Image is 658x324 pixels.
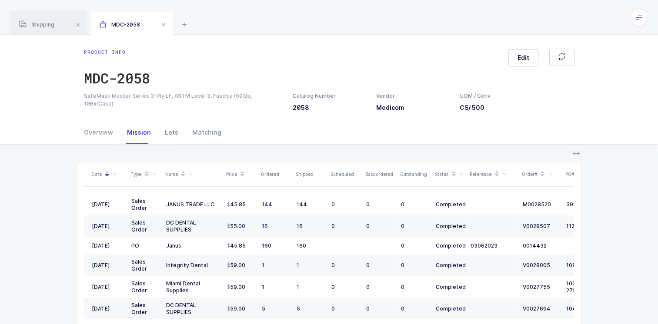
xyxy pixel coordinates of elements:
div: Scheduled [331,171,360,178]
h3: Medicom [376,103,449,112]
div: 1 [262,262,290,269]
span: Edit [518,53,529,62]
div: Reference [470,167,517,182]
span: 59.00 [227,262,245,269]
div: Backordered [365,171,395,178]
div: Ordered [261,171,291,178]
div: 0 [366,262,394,269]
div: Completed [436,223,464,230]
div: 0 [331,262,359,269]
div: 5 [297,305,324,312]
div: Vendor [376,92,449,100]
div: 160 [297,242,324,249]
span: 45.85 [227,201,246,208]
div: DC DENTAL SUPPLIES [166,302,220,316]
span: V0027755 [523,284,550,291]
span: 55.00 [227,223,245,230]
span: 10873 [566,262,583,268]
span: 45.85 [227,242,246,249]
div: Overview [84,121,120,144]
h3: CS [460,103,491,112]
span: 59.00 [227,305,245,312]
div: PO [131,242,159,249]
span: V0027694 [523,305,551,312]
div: 5 [262,305,290,312]
div: Sales Order [131,198,159,212]
div: 1 [262,284,290,291]
div: Type [130,167,160,182]
span: M0028520 [523,201,551,208]
div: [DATE] [92,305,124,312]
div: 0 [331,284,359,291]
span: 59.00 [227,284,245,291]
div: 0 [366,223,394,230]
span: 104749 [566,305,587,312]
div: [DATE] [92,284,124,291]
div: Matching [185,121,221,144]
div: Name [165,167,221,182]
div: Completed [436,305,464,312]
div: Product info [84,49,150,56]
div: DC DENTAL SUPPLIES [166,219,220,233]
div: [DATE] [92,242,124,249]
div: 0 [401,284,429,291]
div: Date [91,167,125,182]
div: Price [226,167,256,182]
div: Miami Dental Supplies [166,280,220,294]
div: Completed [436,262,464,269]
div: Sales Order [131,302,159,316]
div: Integrity Dental [166,262,220,269]
span: V0028507 [523,223,550,230]
div: Status [435,167,464,182]
div: Completed [436,284,464,291]
span: 392023 [566,201,586,208]
div: [DATE] [92,223,124,230]
div: Order# [522,167,560,182]
div: 0 [331,223,359,230]
div: 144 [297,201,324,208]
div: 0 [366,284,394,291]
span: MDC-2058 [100,21,140,28]
div: Sales Order [131,219,159,233]
div: 0 [366,201,394,208]
div: 03062023 [471,242,516,249]
button: Edit [508,49,538,66]
div: 0 [331,305,359,312]
div: Shipped [296,171,325,178]
span: 0014432 [523,242,547,249]
div: [DATE] [92,262,124,269]
div: 1 [297,284,324,291]
div: SafeMask Master Series 3-Ply LF, ASTM Level 3, Fuschia (50/Bx, 10Bx/Case) [84,92,282,108]
div: 0 [331,201,359,208]
div: Janus [166,242,220,249]
span: Shipping [19,21,54,28]
div: Mission [120,121,158,144]
div: Outstanding [400,171,430,178]
div: Completed [436,242,464,249]
div: 0 [366,305,394,312]
div: JANUS TRADE LLC [166,201,220,208]
span: V0028005 [523,262,550,269]
div: Sales Order [131,258,159,272]
div: 16 [262,223,290,230]
div: Completed [436,201,464,208]
span: 1000-275/276 [566,280,588,294]
div: 0 [401,223,429,230]
div: Sales Order [131,280,159,294]
span: 112376 [566,223,585,229]
div: 0 [401,262,429,269]
div: 0 [401,305,429,312]
div: 144 [262,201,290,208]
div: 1 [297,262,324,269]
div: [DATE] [92,201,124,208]
div: 0 [401,201,429,208]
div: UOM / Conv [460,92,491,100]
div: 0 [401,242,429,249]
div: PO# [565,167,595,182]
span: / 500 [468,104,484,111]
div: Lots [158,121,185,144]
div: 160 [262,242,290,249]
div: 16 [297,223,324,230]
